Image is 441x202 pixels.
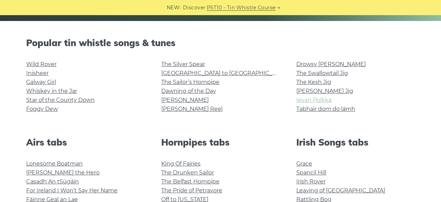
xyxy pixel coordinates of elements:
a: [PERSON_NAME] the Hero [26,169,100,176]
a: Star of the County Down [26,97,95,103]
a: For Ireland I Won’t Say Her Name [26,187,117,194]
a: Inisheer [26,70,49,76]
h2: Popular tin whistle songs & tunes [26,38,415,48]
a: Drowsy [PERSON_NAME] [296,61,366,67]
h2: Hornpipes tabs [161,137,280,148]
a: Spancil Hill [296,169,326,176]
span: Discover [183,4,206,12]
a: Foggy Dew [26,106,58,112]
a: The Sailor’s Hornpipe [161,79,219,85]
a: The Silver Spear [161,61,205,67]
a: Grace [296,160,312,167]
a: Galway Girl [26,79,56,85]
a: [PERSON_NAME] [161,97,209,103]
a: [PERSON_NAME] Reel [161,106,223,112]
a: Lonesome Boatman [26,160,83,167]
a: The Kesh Jig [296,79,331,85]
a: The Drunken Sailor [161,169,214,176]
a: Ievan Polkka [296,97,331,103]
a: [GEOGRAPHIC_DATA] to [GEOGRAPHIC_DATA] [161,70,288,76]
a: King Of Fairies [161,160,201,167]
a: The Swallowtail Jig [296,70,348,76]
a: The Pride of Petravore [161,187,222,194]
a: [PERSON_NAME] Jig [296,88,353,94]
a: Dawning of the Day [161,88,216,94]
a: Casadh An tSúgáin [26,178,79,185]
a: PST10 - Tin Whistle Course [207,4,276,12]
a: Tabhair dom do lámh [296,106,355,112]
h2: Airs tabs [26,137,145,148]
a: Leaving of [GEOGRAPHIC_DATA] [296,187,385,194]
a: The Belfast Hornpipe [161,178,219,185]
h2: Irish Songs tabs [296,137,415,148]
span: NEW: [167,4,181,12]
a: Irish Rover [296,178,326,185]
a: Whiskey in the Jar [26,88,77,94]
a: Wild Rover [26,61,57,67]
